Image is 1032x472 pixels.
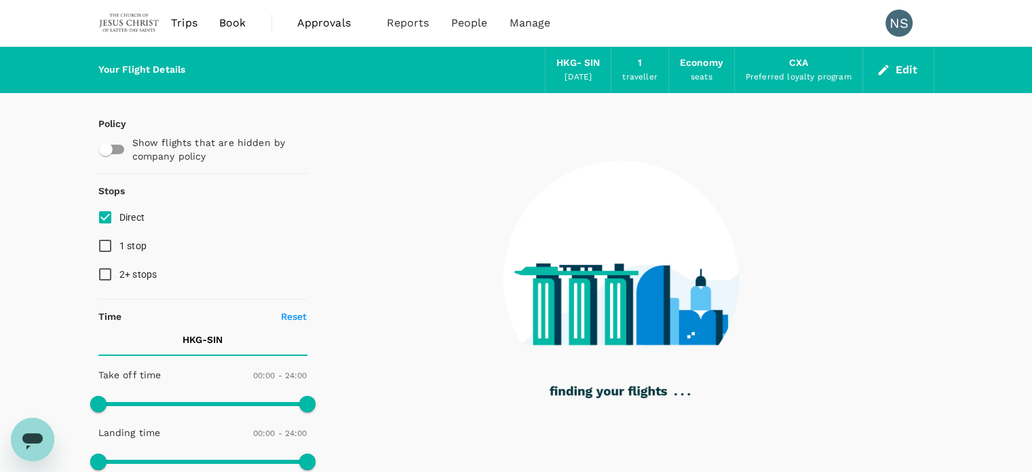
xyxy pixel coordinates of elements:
[788,56,807,71] div: CXA
[565,71,592,84] div: [DATE]
[98,310,122,323] p: Time
[98,117,111,130] p: Policy
[98,62,186,77] div: Your Flight Details
[183,333,223,346] p: HKG - SIN
[98,426,161,439] p: Landing time
[691,71,712,84] div: seats
[253,371,307,380] span: 00:00 - 24:00
[550,386,667,399] g: finding your flights
[171,15,197,31] span: Trips
[638,56,642,71] div: 1
[219,15,246,31] span: Book
[119,269,157,280] span: 2+ stops
[98,368,161,382] p: Take off time
[746,71,852,84] div: Preferred loyalty program
[98,185,126,196] strong: Stops
[98,8,161,38] img: The Malaysian Church of Jesus Christ of Latter-day Saints
[885,10,913,37] div: NS
[387,15,429,31] span: Reports
[132,136,298,163] p: Show flights that are hidden by company policy
[681,393,683,395] g: .
[119,212,145,223] span: Direct
[687,393,690,395] g: .
[556,56,600,71] div: HKG - SIN
[874,59,923,81] button: Edit
[674,393,677,395] g: .
[622,71,657,84] div: traveller
[297,15,365,31] span: Approvals
[451,15,488,31] span: People
[680,56,723,71] div: Economy
[11,418,54,461] iframe: Button to launch messaging window
[509,15,550,31] span: Manage
[281,310,307,323] p: Reset
[119,240,147,251] span: 1 stop
[253,429,307,438] span: 00:00 - 24:00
